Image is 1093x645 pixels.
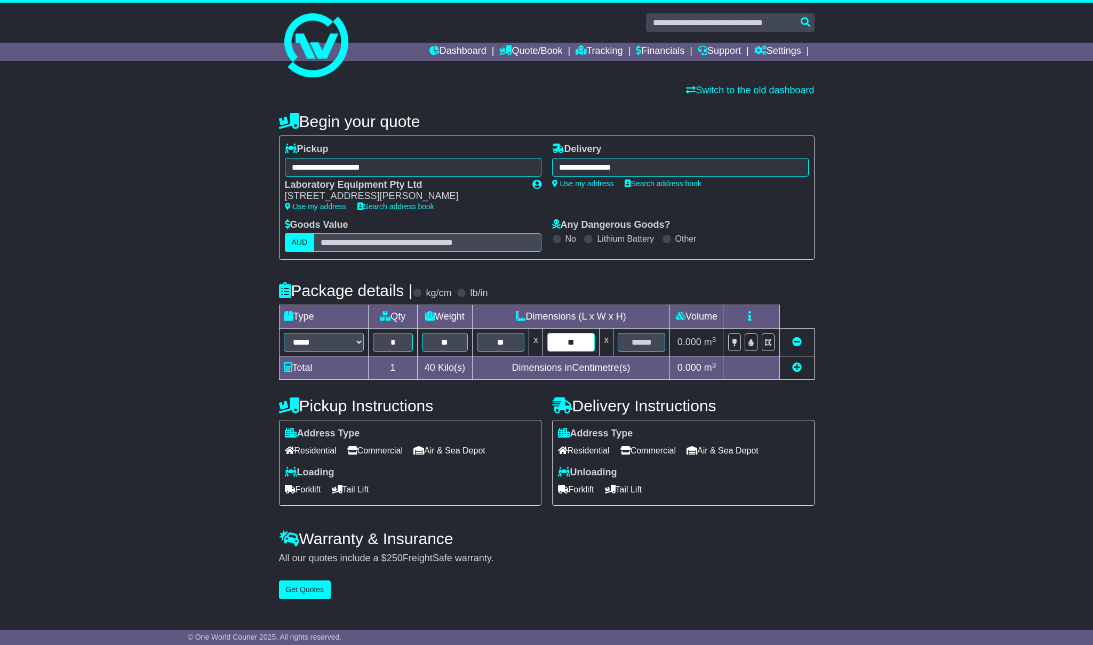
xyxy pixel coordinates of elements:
[429,43,486,61] a: Dashboard
[704,337,716,347] span: m
[754,43,801,61] a: Settings
[605,481,642,498] span: Tail Lift
[418,305,473,329] td: Weight
[552,179,614,188] a: Use my address
[558,442,610,459] span: Residential
[704,362,716,373] span: m
[285,144,329,155] label: Pickup
[712,361,716,369] sup: 3
[552,144,602,155] label: Delivery
[686,85,814,95] a: Switch to the old dashboard
[357,202,434,211] a: Search address book
[279,580,331,599] button: Get Quotes
[600,329,613,356] td: x
[558,428,633,440] label: Address Type
[279,553,815,564] div: All our quotes include a $ FreightSafe warranty.
[279,305,368,329] td: Type
[499,43,562,61] a: Quote/Book
[279,113,815,130] h4: Begin your quote
[279,397,541,415] h4: Pickup Instructions
[687,442,759,459] span: Air & Sea Depot
[387,553,403,563] span: 250
[285,179,522,191] div: Laboratory Equipment Pty Ltd
[285,428,360,440] label: Address Type
[279,356,368,380] td: Total
[558,481,594,498] span: Forklift
[670,305,723,329] td: Volume
[677,362,701,373] span: 0.000
[426,288,451,299] label: kg/cm
[576,43,623,61] a: Tracking
[792,337,802,347] a: Remove this item
[472,356,670,380] td: Dimensions in Centimetre(s)
[597,234,654,244] label: Lithium Battery
[279,530,815,547] h4: Warranty & Insurance
[285,219,348,231] label: Goods Value
[698,43,741,61] a: Support
[418,356,473,380] td: Kilo(s)
[636,43,684,61] a: Financials
[413,442,485,459] span: Air & Sea Depot
[529,329,542,356] td: x
[368,305,418,329] td: Qty
[368,356,418,380] td: 1
[472,305,670,329] td: Dimensions (L x W x H)
[792,362,802,373] a: Add new item
[285,190,522,202] div: [STREET_ADDRESS][PERSON_NAME]
[279,282,413,299] h4: Package details |
[285,233,315,252] label: AUD
[552,397,815,415] h4: Delivery Instructions
[565,234,576,244] label: No
[675,234,697,244] label: Other
[712,336,716,344] sup: 3
[677,337,701,347] span: 0.000
[188,633,342,641] span: © One World Courier 2025. All rights reserved.
[425,362,435,373] span: 40
[620,442,676,459] span: Commercial
[285,467,334,479] label: Loading
[285,202,347,211] a: Use my address
[552,219,671,231] label: Any Dangerous Goods?
[470,288,488,299] label: lb/in
[625,179,701,188] a: Search address book
[332,481,369,498] span: Tail Lift
[347,442,403,459] span: Commercial
[558,467,617,479] label: Unloading
[285,481,321,498] span: Forklift
[285,442,337,459] span: Residential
